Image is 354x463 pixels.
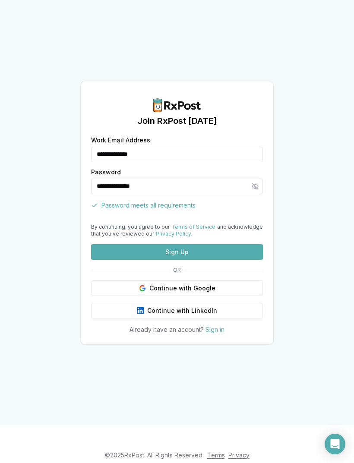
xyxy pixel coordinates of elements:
[139,285,146,292] img: Google
[91,303,263,318] button: Continue with LinkedIn
[91,169,263,175] label: Password
[91,137,263,143] label: Work Email Address
[91,224,263,237] div: By continuing, you agree to our and acknowledge that you've reviewed our
[137,115,217,127] h1: Join RxPost [DATE]
[170,267,184,274] span: OR
[137,307,144,314] img: LinkedIn
[149,98,205,112] img: RxPost Logo
[91,244,263,260] button: Sign Up
[130,326,204,333] span: Already have an account?
[247,179,263,194] button: Hide password
[325,434,345,454] div: Open Intercom Messenger
[171,224,215,230] a: Terms of Service
[228,451,250,459] a: Privacy
[101,201,196,210] span: Password meets all requirements
[205,326,224,333] a: Sign in
[156,230,192,237] a: Privacy Policy.
[91,280,263,296] button: Continue with Google
[207,451,225,459] a: Terms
